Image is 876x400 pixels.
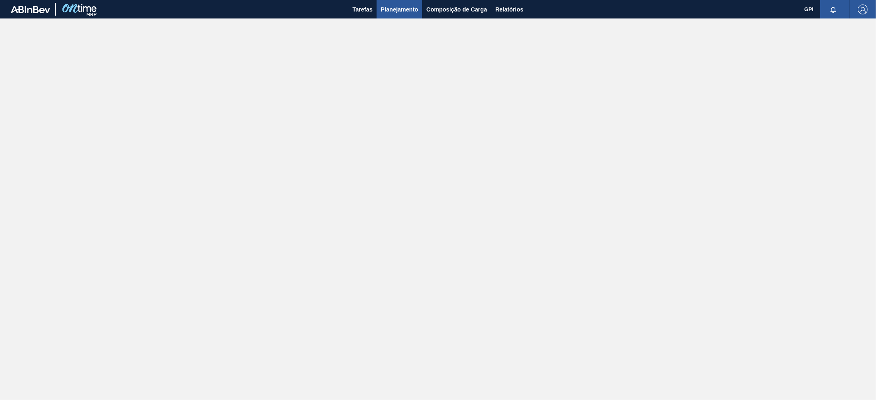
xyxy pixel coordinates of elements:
span: Planejamento [381,5,418,14]
span: Relatórios [495,5,523,14]
span: Tarefas [352,5,372,14]
span: Composição de Carga [426,5,487,14]
button: Notificações [820,4,846,15]
img: Logout [858,5,868,14]
img: TNhmsLtSVTkK8tSr43FrP2fwEKptu5GPRR3wAAAABJRU5ErkJggg== [11,6,50,13]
